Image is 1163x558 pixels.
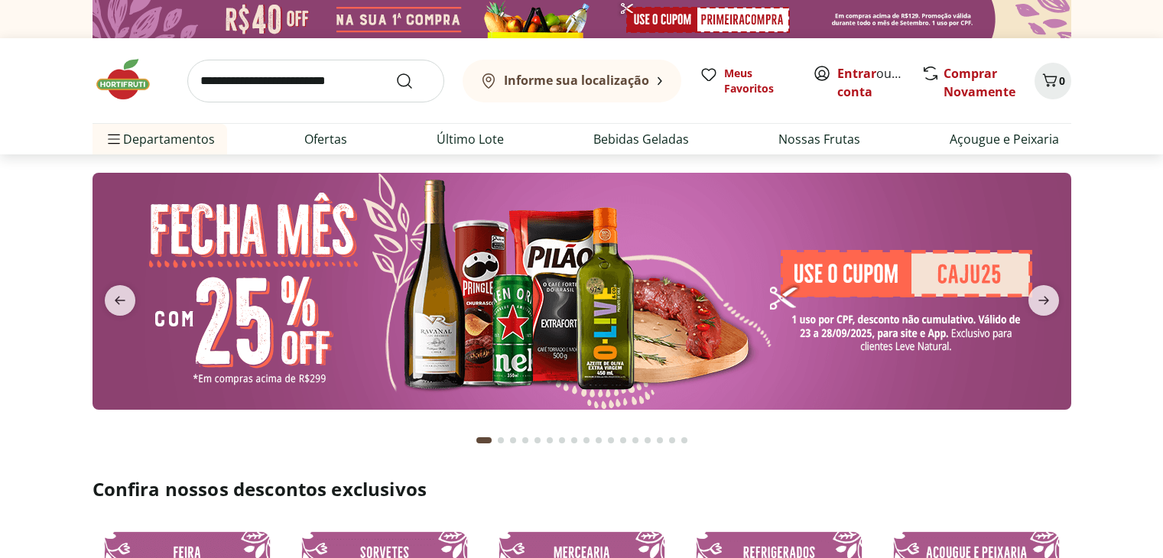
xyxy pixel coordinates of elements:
b: Informe sua localização [504,72,649,89]
button: Go to page 16 from fs-carousel [666,422,678,459]
img: Hortifruti [93,57,169,102]
img: banana [93,173,1071,410]
button: Current page from fs-carousel [473,422,495,459]
button: Go to page 17 from fs-carousel [678,422,690,459]
span: 0 [1059,73,1065,88]
button: Go to page 8 from fs-carousel [568,422,580,459]
button: Go to page 11 from fs-carousel [605,422,617,459]
a: Último Lote [437,130,504,148]
span: ou [837,64,905,101]
button: Go to page 14 from fs-carousel [642,422,654,459]
h2: Confira nossos descontos exclusivos [93,477,1071,501]
button: Go to page 10 from fs-carousel [593,422,605,459]
input: search [187,60,444,102]
button: Go to page 13 from fs-carousel [629,422,642,459]
span: Departamentos [105,121,215,157]
button: next [1016,285,1071,316]
a: Criar conta [837,65,921,100]
a: Bebidas Geladas [593,130,689,148]
a: Meus Favoritos [700,66,794,96]
a: Entrar [837,65,876,82]
button: Submit Search [395,72,432,90]
button: Go to page 2 from fs-carousel [495,422,507,459]
button: Informe sua localização [463,60,681,102]
a: Ofertas [304,130,347,148]
button: Go to page 4 from fs-carousel [519,422,531,459]
button: Menu [105,121,123,157]
button: Go to page 9 from fs-carousel [580,422,593,459]
button: Go to page 3 from fs-carousel [507,422,519,459]
span: Meus Favoritos [724,66,794,96]
a: Açougue e Peixaria [950,130,1059,148]
button: Go to page 7 from fs-carousel [556,422,568,459]
button: Go to page 5 from fs-carousel [531,422,544,459]
button: Go to page 15 from fs-carousel [654,422,666,459]
button: previous [93,285,148,316]
button: Carrinho [1035,63,1071,99]
a: Comprar Novamente [944,65,1015,100]
button: Go to page 6 from fs-carousel [544,422,556,459]
button: Go to page 12 from fs-carousel [617,422,629,459]
a: Nossas Frutas [778,130,860,148]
